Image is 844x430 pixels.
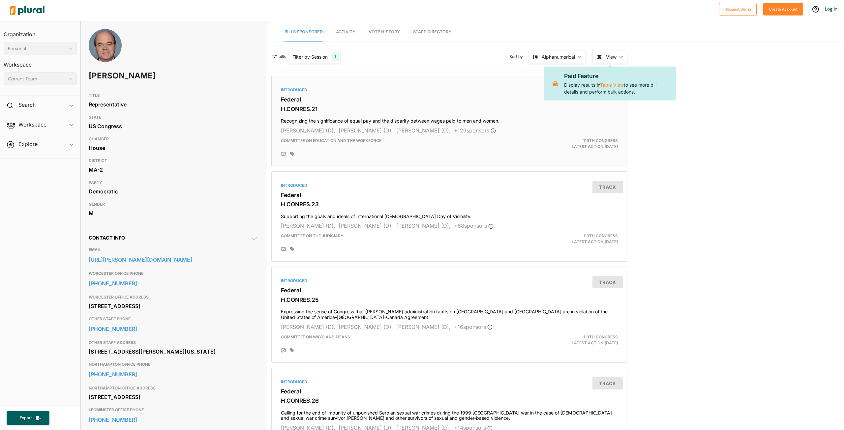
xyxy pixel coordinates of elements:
[89,29,122,69] img: Headshot of Jim McGovern
[89,113,258,121] h3: STATE
[281,287,618,294] h3: Federal
[15,415,36,421] span: Export
[281,222,335,229] span: [PERSON_NAME] (D),
[592,181,623,193] button: Track
[89,315,258,323] h3: OTHER STAFF PHONE
[89,157,258,165] h3: DISTRICT
[454,127,496,134] span: + 129 sponsor s
[719,5,757,12] a: Request Demo
[290,348,294,353] div: Add tags
[89,200,258,208] h3: GENDER
[281,152,286,157] div: Add Position Statement
[89,293,258,301] h3: WORCESTER OFFICE ADDRESS
[89,360,258,368] h3: NORTHAMPTON OFFICE PHONE
[281,306,618,320] h4: Expressing the sense of Congress that [PERSON_NAME] administration tariffs on [GEOGRAPHIC_DATA] a...
[281,334,350,339] span: Committee on Ways and Means
[89,301,258,311] div: [STREET_ADDRESS]
[7,411,49,425] button: Export
[89,324,258,334] a: [PHONE_NUMBER]
[606,53,617,60] span: View
[4,25,77,39] h3: Organization
[825,6,837,12] a: Log In
[89,347,258,357] div: [STREET_ADDRESS][PERSON_NAME][US_STATE]
[281,407,618,421] h4: Calling for the end of impunity of unpunished Serbian sexual war crimes during the 1999 [GEOGRAPH...
[719,3,757,15] button: Request Demo
[89,92,258,100] h3: TITLE
[281,106,618,112] h3: H.CONRES.21
[507,233,623,245] div: Latest Action: [DATE]
[89,384,258,392] h3: NORTHAMPTON OFFICE ADDRESS
[89,135,258,143] h3: CHAMBER
[339,222,393,229] span: [PERSON_NAME] (D),
[281,87,618,93] div: Introduced
[396,324,451,330] span: [PERSON_NAME] (D),
[281,183,618,188] div: Introduced
[89,415,258,425] a: [PHONE_NUMBER]
[285,23,323,42] a: Bills Sponsored
[332,52,339,61] div: 1
[281,379,618,385] div: Introduced
[454,222,494,229] span: + 68 sponsor s
[281,397,618,404] h3: H.CONRES.26
[369,29,400,34] span: Vote History
[89,66,190,86] h1: [PERSON_NAME]
[281,96,618,103] h3: Federal
[281,138,381,143] span: Committee on Education and the Workforce
[292,53,328,60] div: Filter by Session
[89,235,125,241] span: Contact Info
[89,270,258,277] h3: WORCESTER OFFICE PHONE
[336,29,355,34] span: Activity
[89,255,258,265] a: [URL][PERSON_NAME][DOMAIN_NAME]
[339,324,393,330] span: [PERSON_NAME] (D),
[281,388,618,395] h3: Federal
[89,121,258,131] div: US Congress
[281,115,618,124] h4: Recognizing the significance of equal pay and the disparity between wages paid to men and women.
[542,53,575,60] div: Alphanumerical
[89,278,258,288] a: [PHONE_NUMBER]
[454,324,493,330] span: + 16 sponsor s
[281,324,335,330] span: [PERSON_NAME] (D),
[271,54,286,60] span: 271 bills
[369,23,400,42] a: Vote History
[583,334,618,339] span: 119th Congress
[583,138,618,143] span: 119th Congress
[281,192,618,198] h3: Federal
[290,152,294,156] div: Add tags
[509,54,528,60] span: Sort by
[592,276,623,288] button: Track
[281,201,618,208] h3: H.CONRES.23
[564,72,671,80] p: Paid Feature
[763,5,803,12] a: Create Account
[89,143,258,153] div: House
[89,246,258,254] h3: EMAIL
[290,247,294,251] div: Add tags
[600,82,624,88] a: Table View
[89,179,258,186] h3: PARTY
[281,247,286,252] div: Add Position Statement
[285,29,323,34] span: Bills Sponsored
[396,127,451,134] span: [PERSON_NAME] (D),
[583,233,618,238] span: 119th Congress
[89,369,258,379] a: [PHONE_NUMBER]
[89,392,258,402] div: [STREET_ADDRESS]
[281,297,618,303] h3: H.CONRES.25
[18,101,36,108] h2: Search
[281,278,618,284] div: Introduced
[281,211,618,219] h4: Supporting the goals and ideals of International [DEMOGRAPHIC_DATA] Day of Visibility.
[8,75,66,82] div: Current Team
[339,127,393,134] span: [PERSON_NAME] (D),
[89,339,258,347] h3: OTHER STAFF ADDRESS
[336,23,355,42] a: Activity
[413,23,451,42] a: Staff Directory
[281,233,344,238] span: Committee on the Judiciary
[564,72,671,95] p: Display results in to see more bill details and perform bulk actions.
[763,3,803,15] button: Create Account
[89,406,258,414] h3: LEOMINSTER OFFICE PHONE
[4,55,77,70] h3: Workspace
[89,165,258,175] div: MA-2
[89,208,258,218] div: M
[592,377,623,389] button: Track
[89,186,258,196] div: Democratic
[8,45,66,52] div: Personal
[396,222,451,229] span: [PERSON_NAME] (D),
